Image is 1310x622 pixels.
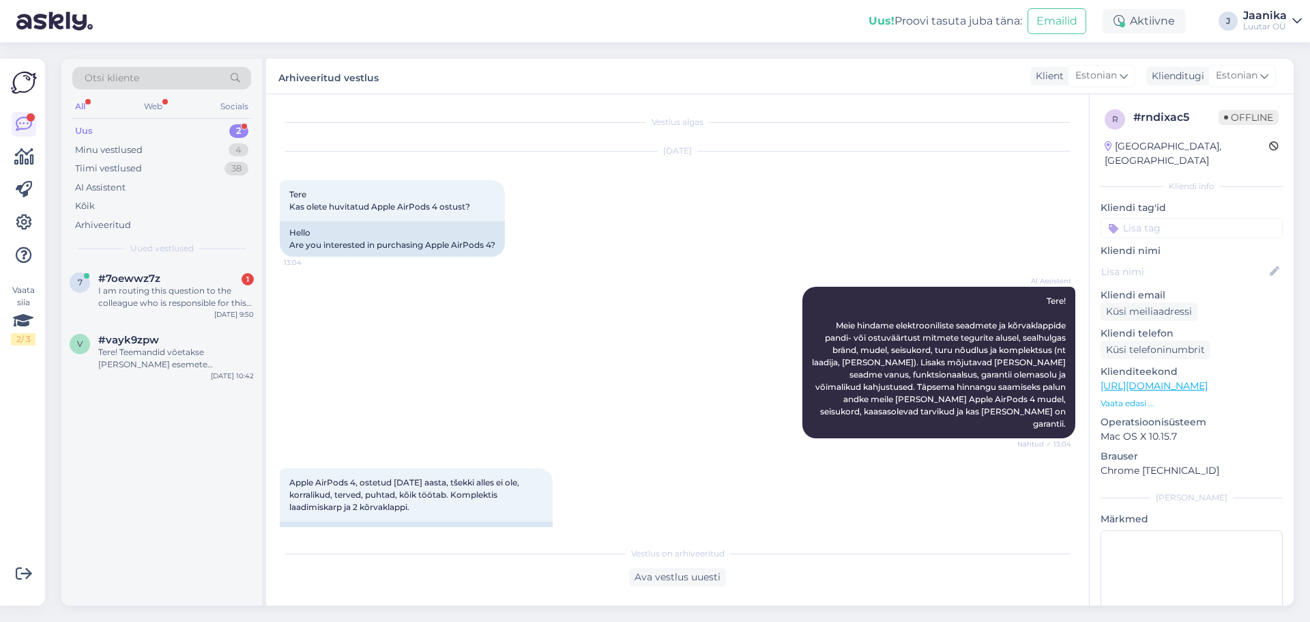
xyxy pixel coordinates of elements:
[1101,492,1283,504] div: [PERSON_NAME]
[280,221,505,257] div: Hello Are you interested in purchasing Apple AirPods 4?
[75,143,143,157] div: Minu vestlused
[77,339,83,349] span: v
[1101,244,1283,258] p: Kliendi nimi
[211,371,254,381] div: [DATE] 10:42
[229,143,248,157] div: 4
[812,296,1068,429] span: Tere! Meie hindame elektrooniliste seadmete ja kõrvaklappide pandi- või ostuväärtust mitmete tegu...
[98,346,254,371] div: Tere! Teemandid võetakse [PERSON_NAME] esemete hindamisel arvesse. Teemantidega ehete puhul võime...
[1101,429,1283,444] p: Mac OS X 10.15.7
[1146,69,1204,83] div: Klienditugi
[1101,464,1283,478] p: Chrome [TECHNICAL_ID]
[1075,68,1117,83] span: Estonian
[229,124,248,138] div: 2
[1101,264,1267,279] input: Lisa nimi
[1101,380,1208,392] a: [URL][DOMAIN_NAME]
[98,285,254,309] div: I am routing this question to the colleague who is responsible for this topic. The reply might ta...
[1101,341,1210,359] div: Küsi telefoninumbrit
[224,162,248,175] div: 38
[1020,276,1071,286] span: AI Assistent
[75,181,126,195] div: AI Assistent
[78,277,83,287] span: 7
[631,548,725,560] span: Vestlus on arhiveeritud
[1105,139,1269,168] div: [GEOGRAPHIC_DATA], [GEOGRAPHIC_DATA]
[1101,201,1283,215] p: Kliendi tag'id
[98,334,159,346] span: #vayk9zpw
[1112,114,1118,124] span: r
[1101,180,1283,193] div: Kliendi info
[289,189,470,212] span: Tere Kas olete huvitatud Apple AirPods 4 ostust?
[11,333,35,345] div: 2 / 3
[1243,10,1287,21] div: Jaanika
[1101,302,1197,321] div: Küsi meiliaadressi
[98,272,160,285] span: #7oewwz7z
[1028,8,1086,34] button: Emailid
[85,71,139,85] span: Otsi kliente
[869,14,894,27] b: Uus!
[1030,69,1064,83] div: Klient
[11,284,35,345] div: Vaata siia
[75,218,131,232] div: Arhiveeritud
[1219,12,1238,31] div: J
[1017,439,1071,449] span: Nähtud ✓ 13:04
[75,124,93,138] div: Uus
[1219,110,1279,125] span: Offline
[1101,397,1283,410] p: Vaata edasi ...
[75,199,95,213] div: Kõik
[130,242,194,255] span: Uued vestlused
[869,13,1022,29] div: Proovi tasuta juba täna:
[1101,365,1283,379] p: Klienditeekond
[1216,68,1257,83] span: Estonian
[280,522,553,569] div: Apple AirPods 4, purchased in [DATE], no receipt, good condition, clean, everything works. Comes ...
[1101,326,1283,341] p: Kliendi telefon
[280,145,1075,157] div: [DATE]
[1101,415,1283,429] p: Operatsioonisüsteem
[629,568,726,586] div: Ava vestlus uuesti
[1243,10,1302,32] a: JaanikaLuutar OÜ
[72,98,88,115] div: All
[242,273,254,285] div: 1
[278,67,379,85] label: Arhiveeritud vestlus
[214,309,254,320] div: [DATE] 9:50
[1133,109,1219,126] div: # rndixac5
[141,98,165,115] div: Web
[1103,9,1186,33] div: Aktiivne
[11,70,37,96] img: Askly Logo
[284,257,335,268] span: 13:04
[1101,288,1283,302] p: Kliendi email
[1101,449,1283,464] p: Brauser
[218,98,251,115] div: Socials
[289,477,521,512] span: Apple AirPods 4, ostetud [DATE] aasta, tšekki alles ei ole, korralikud, terved, puhtad, kõik tööt...
[280,116,1075,128] div: Vestlus algas
[1101,218,1283,238] input: Lisa tag
[1243,21,1287,32] div: Luutar OÜ
[1101,512,1283,526] p: Märkmed
[75,162,142,175] div: Tiimi vestlused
